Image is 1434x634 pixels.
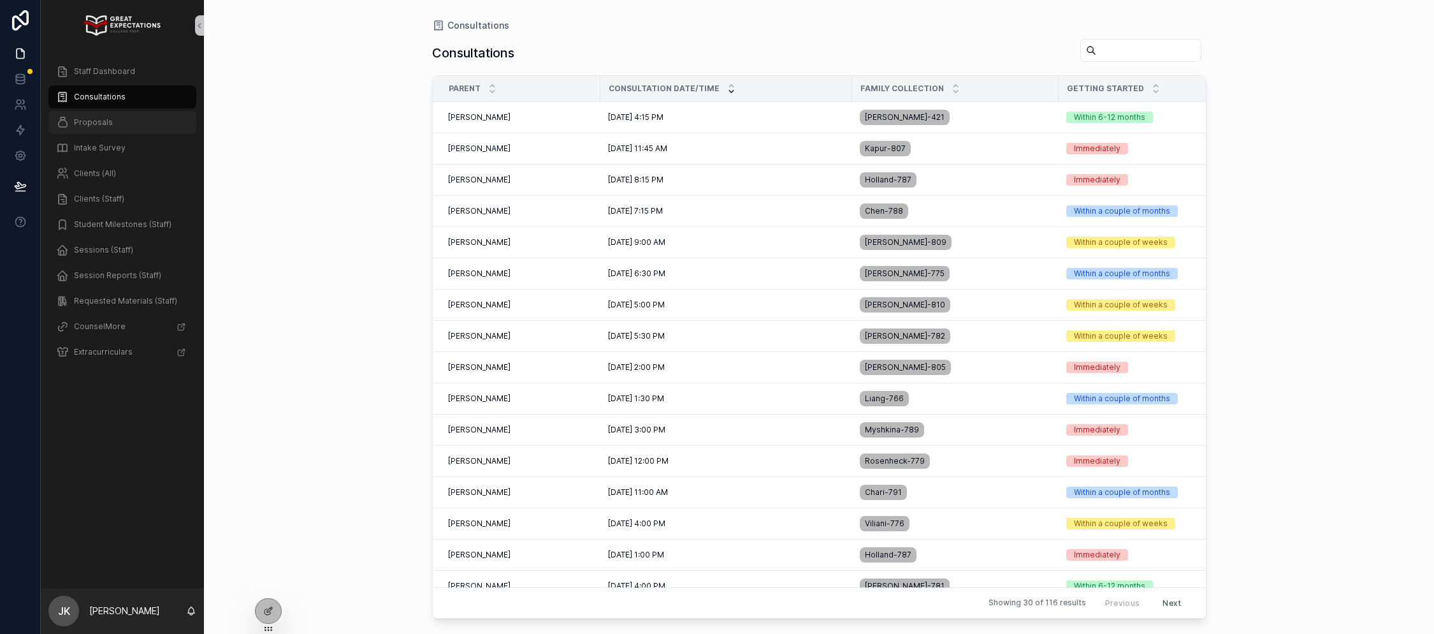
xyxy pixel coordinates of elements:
span: Intake Survey [74,143,126,153]
span: Sessions (Staff) [74,245,133,255]
span: Holland-787 [865,550,911,560]
span: [DATE] 2:00 PM [608,362,665,372]
span: [DATE] 1:00 PM [608,550,664,560]
a: Holland-787 [860,545,1051,565]
div: Immediately [1074,424,1120,436]
a: [DATE] 7:15 PM [608,206,844,216]
span: [DATE] 3:00 PM [608,425,665,435]
span: [PERSON_NAME] [448,206,511,216]
div: Within a couple of weeks [1074,299,1168,311]
a: Liang-766 [860,388,1051,409]
span: [DATE] 6:30 PM [608,269,665,279]
a: [DATE] 4:00 PM [608,581,844,591]
div: scrollable content [41,51,204,380]
a: [PERSON_NAME]-782 [860,326,1051,346]
a: [PERSON_NAME]-421 [860,107,1051,128]
a: [DATE] 11:45 AM [608,144,844,154]
a: Extracurriculars [48,341,196,364]
a: Session Reports (Staff) [48,264,196,287]
span: Consultations [74,92,126,102]
span: [DATE] 5:30 PM [608,331,665,341]
a: [PERSON_NAME] [448,550,593,560]
span: [PERSON_NAME] [448,487,511,498]
a: [DATE] 11:00 AM [608,487,844,498]
span: [PERSON_NAME]-421 [865,112,945,122]
span: JK [58,603,70,619]
a: [PERSON_NAME] [448,300,593,310]
div: Immediately [1074,362,1120,373]
div: Within a couple of weeks [1074,237,1168,248]
a: Chari-791 [860,482,1051,503]
a: Sessions (Staff) [48,239,196,262]
span: Showing 30 of 116 results [989,598,1086,608]
a: [PERSON_NAME] [448,206,593,216]
a: [PERSON_NAME] [448,112,593,122]
a: Within 6-12 months [1066,112,1217,123]
div: Within a couple of weeks [1074,330,1168,342]
span: [DATE] 4:00 PM [608,519,665,529]
a: [PERSON_NAME] [448,519,593,529]
p: [PERSON_NAME] [89,605,160,617]
span: [DATE] 4:15 PM [608,112,663,122]
a: [DATE] 9:00 AM [608,237,844,247]
span: Clients (All) [74,168,116,179]
span: Clients (Staff) [74,194,124,204]
div: Within a couple of months [1074,268,1170,279]
a: Consultations [432,19,509,32]
a: Clients (All) [48,162,196,185]
a: Within a couple of weeks [1066,237,1217,248]
a: [PERSON_NAME] [448,237,593,247]
span: Consultation Date/Time [609,84,720,94]
span: [PERSON_NAME]-810 [865,300,945,310]
span: [PERSON_NAME] [448,144,511,154]
a: Requested Materials (Staff) [48,290,196,313]
a: Rosenheck-779 [860,451,1051,471]
a: Consultations [48,85,196,108]
div: Within 6-12 months [1074,580,1145,592]
span: [PERSON_NAME]-781 [865,581,945,591]
span: [PERSON_NAME] [448,394,511,404]
span: [PERSON_NAME]-809 [865,237,946,247]
a: Immediately [1066,424,1217,436]
a: [DATE] 2:00 PM [608,362,844,372]
span: Student Milestones (Staff) [74,219,171,230]
div: Within a couple of months [1074,487,1170,498]
span: [PERSON_NAME] [448,175,511,185]
a: Immediately [1066,362,1217,373]
span: Proposals [74,117,113,128]
a: [DATE] 3:00 PM [608,425,844,435]
a: [PERSON_NAME] [448,581,593,591]
span: Staff Dashboard [74,66,135,77]
span: [DATE] 8:15 PM [608,175,663,185]
a: Proposals [48,111,196,134]
span: [DATE] 12:00 PM [608,456,669,466]
span: Consultations [447,19,509,32]
span: Family collection [860,84,944,94]
a: [PERSON_NAME] [448,362,593,372]
span: Chari-791 [865,487,902,498]
a: Within 6-12 months [1066,580,1217,592]
span: [DATE] 7:15 PM [608,206,663,216]
a: [PERSON_NAME] [448,331,593,341]
span: [DATE] 11:45 AM [608,144,667,154]
a: [DATE] 5:30 PM [608,331,844,341]
a: Within a couple of months [1066,205,1217,217]
a: [DATE] 5:00 PM [608,300,844,310]
span: [PERSON_NAME] [448,269,511,279]
a: Within a couple of weeks [1066,518,1217,529]
a: Immediately [1066,174,1217,186]
span: [PERSON_NAME]-805 [865,362,946,372]
a: Staff Dashboard [48,60,196,83]
span: [PERSON_NAME] [448,362,511,372]
span: [PERSON_NAME]-782 [865,331,945,341]
div: Within a couple of months [1074,205,1170,217]
div: Within a couple of weeks [1074,518,1168,529]
a: Immediately [1066,455,1217,467]
a: [PERSON_NAME] [448,487,593,498]
span: Myshkina-789 [865,425,919,435]
span: [DATE] 9:00 AM [608,237,665,247]
span: [PERSON_NAME] [448,331,511,341]
span: [PERSON_NAME] [448,425,511,435]
a: Viliani-776 [860,513,1051,534]
span: [PERSON_NAME]-775 [865,269,945,279]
